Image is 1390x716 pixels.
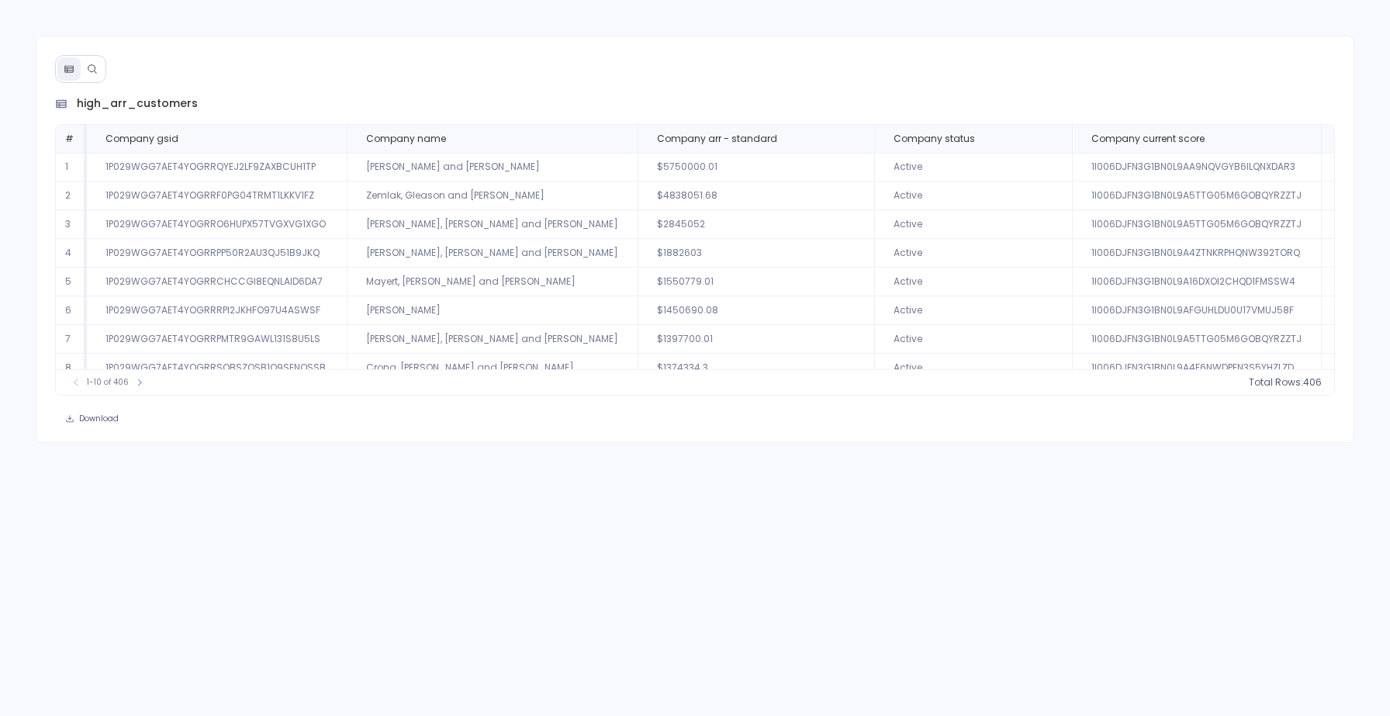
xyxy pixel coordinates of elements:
td: Active [874,153,1072,182]
td: $4838051.68 [638,182,874,210]
span: 406 [1303,376,1322,389]
td: 5 [56,268,87,296]
td: 6 [56,296,87,325]
td: 1I006DJFN3G1BN0L9A5TTG05M6GOBQYRZZTJ [1072,325,1321,354]
td: 1I006DJFN3G1BN0L9A4F6NWDPEN3S5YHZLZD [1072,354,1321,382]
td: [PERSON_NAME], [PERSON_NAME] and [PERSON_NAME] [347,210,638,239]
span: Company status [894,133,975,145]
span: Total Rows: [1249,376,1303,389]
td: 1I006DJFN3G1BN0L9A16DXOI2CHQD1FMSSW4 [1072,268,1321,296]
span: Download [79,413,119,424]
td: $2845052 [638,210,874,239]
td: 1P029WGG7AET4YOGRRPP50R2AU3QJ51B9JKQ [87,239,347,268]
td: 1P029WGG7AET4YOGRRSOBSZOSB1O9SENOSSB [87,354,347,382]
td: 1P029WGG7AET4YOGRRQYEJ2LF9ZAXBCUH1TP [87,153,347,182]
td: Active [874,268,1072,296]
td: 2 [56,182,87,210]
td: 1P029WGG7AET4YOGRRPMTR9GAWL131S8U5LS [87,325,347,354]
td: $1550779.01 [638,268,874,296]
td: Active [874,325,1072,354]
td: Crona, [PERSON_NAME] and [PERSON_NAME] [347,354,638,382]
td: [PERSON_NAME], [PERSON_NAME] and [PERSON_NAME] [347,325,638,354]
td: 1I006DJFN3G1BN0L9A5TTG05M6GOBQYRZZTJ [1072,210,1321,239]
td: 1 [56,153,87,182]
td: 1I006DJFN3G1BN0L9A5TTG05M6GOBQYRZZTJ [1072,182,1321,210]
td: Zemlak, Gleason and [PERSON_NAME] [347,182,638,210]
td: $1450690.08 [638,296,874,325]
td: Active [874,296,1072,325]
td: 1P029WGG7AET4YOGRRF0PG04TRMT1LKKV1FZ [87,182,347,210]
td: [PERSON_NAME], [PERSON_NAME] and [PERSON_NAME] [347,239,638,268]
td: [PERSON_NAME] [347,296,638,325]
span: Company name [366,133,446,145]
td: 1P029WGG7AET4YOGRRCHCCGI8EQNLAID6DA7 [87,268,347,296]
td: 1P029WGG7AET4YOGRRO6HUPX57TVGXVG1XGO [87,210,347,239]
td: 4 [56,239,87,268]
td: 8 [56,354,87,382]
td: Mayert, [PERSON_NAME] and [PERSON_NAME] [347,268,638,296]
td: 1P029WGG7AET4YOGRRRPI2JKHFO97U4ASWSF [87,296,347,325]
span: Company gsid [105,133,178,145]
td: 7 [56,325,87,354]
span: Company arr - standard [657,133,777,145]
td: 1I006DJFN3G1BN0L9AFGUHLDU0U17VMUJ58F [1072,296,1321,325]
span: high_arr_customers [77,95,198,112]
span: 1-10 of 406 [87,376,129,389]
td: $1397700.01 [638,325,874,354]
button: Download [55,408,129,430]
td: 3 [56,210,87,239]
td: 1I006DJFN3G1BN0L9AA9NQVGYB6ILQNXDAR3 [1072,153,1321,182]
td: 1I006DJFN3G1BN0L9A4ZTNKRPHQNW392TORQ [1072,239,1321,268]
td: Active [874,354,1072,382]
td: [PERSON_NAME] and [PERSON_NAME] [347,153,638,182]
td: $1882603 [638,239,874,268]
span: # [65,132,74,145]
span: Company current score [1091,133,1205,145]
td: Active [874,182,1072,210]
td: $1374334.3 [638,354,874,382]
td: Active [874,210,1072,239]
td: Active [874,239,1072,268]
td: $5750000.01 [638,153,874,182]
